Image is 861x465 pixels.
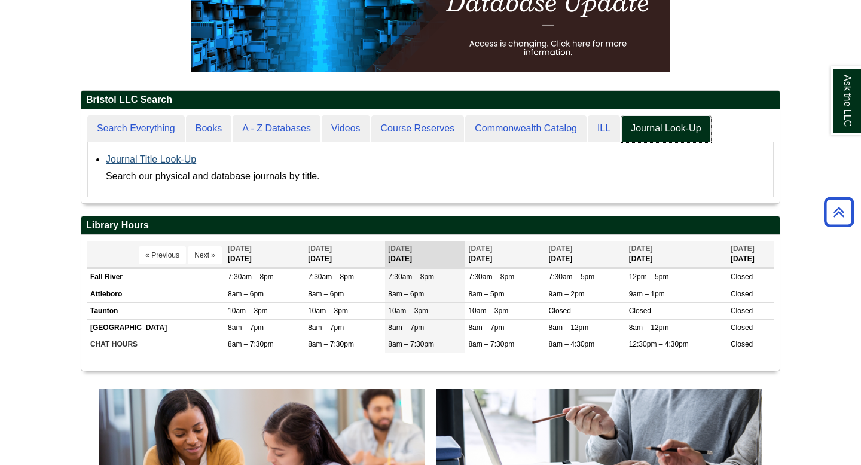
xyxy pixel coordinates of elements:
span: 7:30am – 8pm [228,273,274,281]
span: 12pm – 5pm [629,273,669,281]
th: [DATE] [546,241,626,268]
span: 12:30pm – 4:30pm [629,340,689,348]
span: 8am – 7:30pm [308,340,354,348]
div: Search our physical and database journals by title. [106,168,767,185]
td: CHAT HOURS [87,336,225,353]
th: [DATE] [626,241,728,268]
span: 9am – 2pm [549,290,585,298]
span: [DATE] [629,244,653,253]
td: [GEOGRAPHIC_DATA] [87,319,225,336]
td: Attleboro [87,286,225,302]
span: Closed [731,323,753,332]
span: [DATE] [388,244,412,253]
th: [DATE] [465,241,545,268]
td: Taunton [87,302,225,319]
button: « Previous [139,246,186,264]
a: Journal Title Look-Up [106,154,196,164]
h2: Library Hours [81,216,780,235]
button: Next » [188,246,222,264]
span: 8am – 6pm [228,290,264,298]
span: [DATE] [731,244,755,253]
span: 8am – 7pm [308,323,344,332]
a: Books [186,115,231,142]
span: [DATE] [468,244,492,253]
span: 8am – 7pm [388,323,424,332]
span: Closed [731,290,753,298]
span: 8am – 12pm [549,323,589,332]
span: 10am – 3pm [308,307,348,315]
h2: Bristol LLC Search [81,91,780,109]
th: [DATE] [385,241,465,268]
a: Back to Top [820,204,858,220]
span: 8am – 5pm [468,290,504,298]
a: Search Everything [87,115,185,142]
span: [DATE] [228,244,252,253]
span: 8am – 4:30pm [549,340,595,348]
span: 7:30am – 5pm [549,273,595,281]
span: 7:30am – 8pm [468,273,514,281]
span: [DATE] [549,244,573,253]
a: Videos [322,115,370,142]
td: Fall River [87,269,225,286]
span: [DATE] [308,244,332,253]
a: A - Z Databases [233,115,320,142]
span: Closed [731,307,753,315]
span: 8am – 7:30pm [468,340,514,348]
span: 8am – 6pm [388,290,424,298]
th: [DATE] [225,241,305,268]
span: 8am – 6pm [308,290,344,298]
span: 8am – 12pm [629,323,669,332]
span: 8am – 7:30pm [228,340,274,348]
a: Journal Look-Up [621,115,710,142]
span: Closed [731,273,753,281]
span: Closed [549,307,571,315]
span: 8am – 7:30pm [388,340,434,348]
span: 10am – 3pm [468,307,508,315]
span: 7:30am – 8pm [388,273,434,281]
th: [DATE] [728,241,774,268]
th: [DATE] [305,241,385,268]
a: ILL [588,115,620,142]
a: Commonwealth Catalog [465,115,587,142]
span: 8am – 7pm [228,323,264,332]
span: 10am – 3pm [228,307,268,315]
span: 9am – 1pm [629,290,665,298]
span: 8am – 7pm [468,323,504,332]
span: Closed [629,307,651,315]
span: 7:30am – 8pm [308,273,354,281]
a: Course Reserves [371,115,465,142]
span: Closed [731,340,753,348]
span: 10am – 3pm [388,307,428,315]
